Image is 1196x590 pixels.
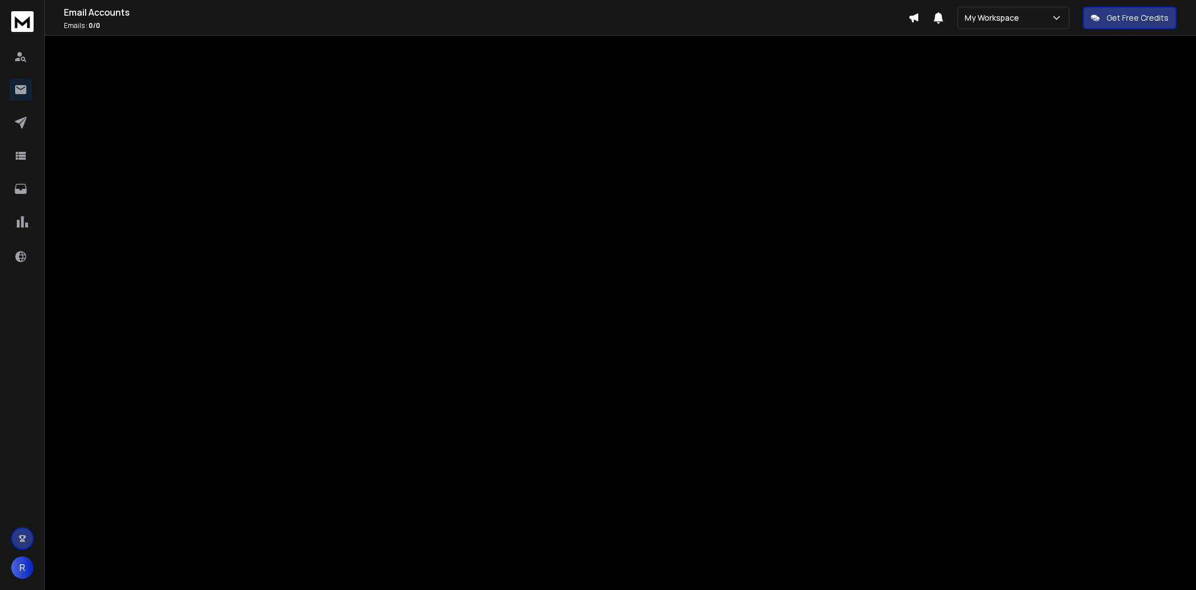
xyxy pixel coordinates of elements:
[11,556,34,579] button: R
[64,6,908,19] h1: Email Accounts
[11,11,34,32] img: logo
[64,21,908,30] p: Emails :
[1106,12,1169,24] p: Get Free Credits
[1083,7,1176,29] button: Get Free Credits
[88,21,100,30] span: 0 / 0
[965,12,1024,24] p: My Workspace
